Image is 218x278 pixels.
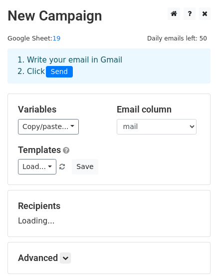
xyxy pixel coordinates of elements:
[18,200,200,226] div: Loading...
[18,200,200,211] h5: Recipients
[18,119,79,134] a: Copy/paste...
[18,104,102,115] h5: Variables
[18,144,61,155] a: Templates
[117,104,201,115] h5: Email column
[7,7,211,24] h2: New Campaign
[10,54,208,77] div: 1. Write your email in Gmail 2. Click
[144,33,211,44] span: Daily emails left: 50
[46,66,73,78] span: Send
[144,34,211,42] a: Daily emails left: 50
[18,159,56,174] a: Load...
[52,34,60,42] a: 19
[18,252,200,263] h5: Advanced
[7,34,60,42] small: Google Sheet:
[72,159,98,174] button: Save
